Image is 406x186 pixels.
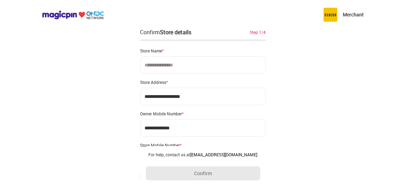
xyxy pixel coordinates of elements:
[140,79,266,85] div: Store Address
[324,8,338,22] img: circus.b677b59b.png
[140,28,192,36] div: Confirm
[160,28,192,36] div: Store details
[140,142,266,148] div: Store Mobile Number
[42,10,104,20] img: ondc-logo-new-small.8a59708e.svg
[140,111,266,116] div: Owner Mobile Number
[146,152,260,157] div: For help, contact us at
[146,166,260,180] button: Confirm
[191,152,258,157] a: [EMAIL_ADDRESS][DOMAIN_NAME]
[343,11,364,18] p: Merchant
[250,29,266,35] div: Step 1/4
[140,48,266,53] div: Store Name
